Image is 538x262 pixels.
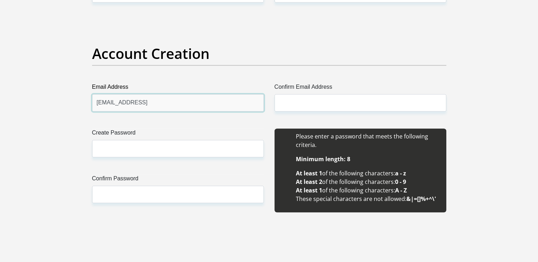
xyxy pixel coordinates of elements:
[92,140,264,157] input: Create Password
[395,186,407,194] b: A - Z
[92,129,264,140] label: Create Password
[92,45,446,62] h2: Account Creation
[296,195,439,203] li: These special characters are not allowed:
[296,169,322,177] b: At least 1
[296,178,322,186] b: At least 2
[406,195,436,203] b: &|=[]%+^\'
[92,186,264,203] input: Confirm Password
[296,178,439,186] li: of the following characters:
[275,94,446,111] input: Confirm Email Address
[296,132,439,149] li: Please enter a password that meets the following criteria.
[296,186,439,195] li: of the following characters:
[92,94,264,111] input: Email Address
[296,169,439,178] li: of the following characters:
[296,155,350,163] b: Minimum length: 8
[275,83,446,94] label: Confirm Email Address
[395,169,406,177] b: a - z
[395,178,406,186] b: 0 - 9
[296,186,322,194] b: At least 1
[92,174,264,186] label: Confirm Password
[92,83,264,94] label: Email Address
